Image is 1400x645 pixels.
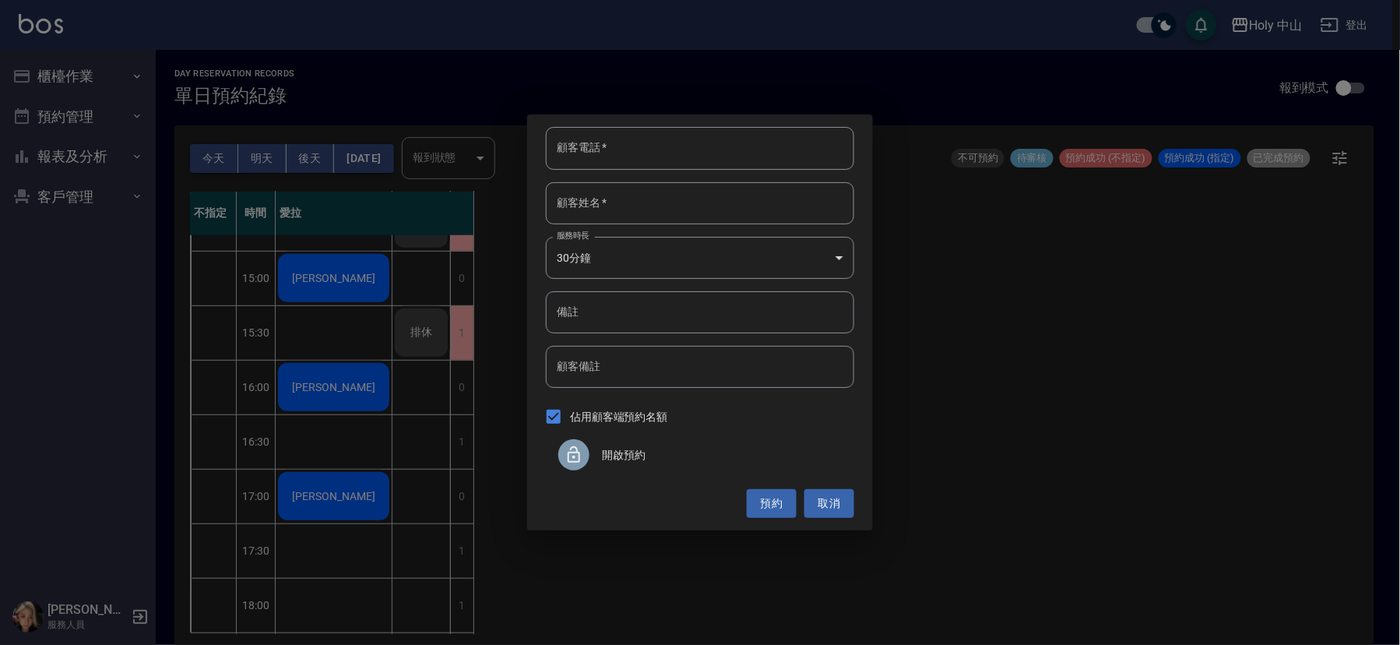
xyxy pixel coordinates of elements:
[602,447,842,463] span: 開啟預約
[570,409,668,425] span: 佔用顧客端預約名額
[546,433,854,477] div: 開啟預約
[557,230,589,241] label: 服務時長
[804,489,854,518] button: 取消
[546,237,854,279] div: 30分鐘
[747,489,797,518] button: 預約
